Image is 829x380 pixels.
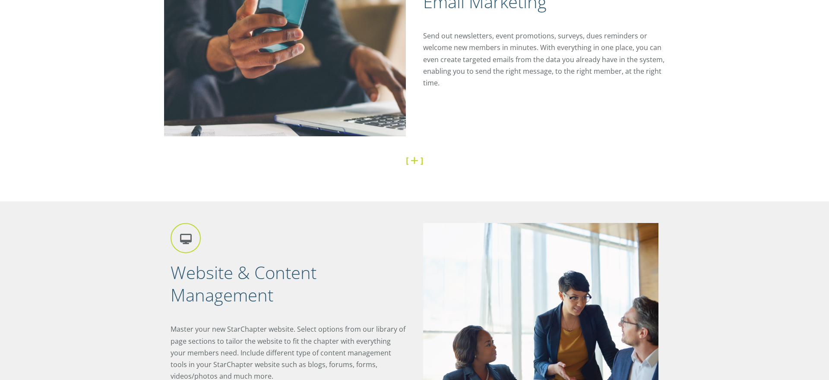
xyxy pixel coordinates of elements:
[421,154,423,166] strong: ]
[423,30,665,89] p: Send out newsletters, event promotions, surveys, dues reminders or welcome new members in minutes...
[406,154,408,166] strong: [
[171,261,406,306] h2: Website & Content Management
